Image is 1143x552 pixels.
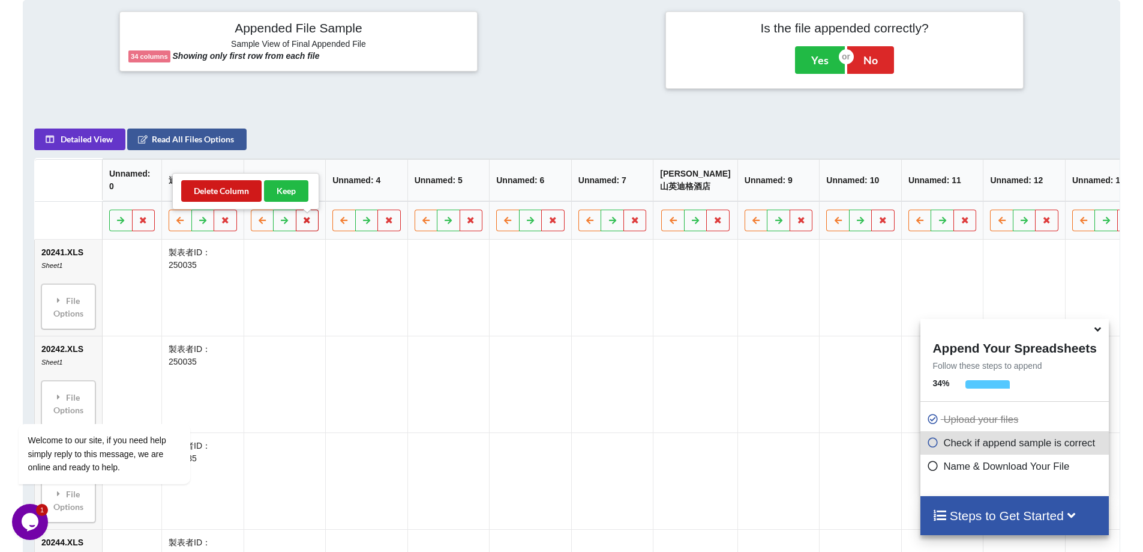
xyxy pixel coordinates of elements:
[45,481,92,519] div: File Options
[653,159,737,201] th: [PERSON_NAME]山英迪格酒店
[12,315,228,498] iframe: chat widget
[161,159,244,201] th: 適用80報表紙
[41,262,62,269] i: Sheet1
[920,360,1108,372] p: Follow these steps to append
[161,240,244,336] td: 製表者ID：250035
[737,159,820,201] th: Unnamed: 9
[35,240,102,336] td: 20241.XLS
[820,159,902,201] th: Unnamed: 10
[181,180,262,202] button: Delete Column
[127,129,247,150] button: Read All Files Options
[12,504,50,540] iframe: chat widget
[847,46,894,74] button: No
[244,159,326,201] th: Unnamed: 3
[932,508,1096,523] h4: Steps to Get Started
[173,51,320,61] b: Showing only first row from each file
[264,180,308,202] button: Keep
[128,20,469,37] h4: Appended File Sample
[674,20,1015,35] h4: Is the file appended correctly?
[407,159,490,201] th: Unnamed: 5
[795,46,845,74] button: Yes
[325,159,407,201] th: Unnamed: 4
[128,39,469,51] h6: Sample View of Final Appended File
[34,129,125,150] button: Detailed View
[932,378,949,388] b: 34 %
[571,159,653,201] th: Unnamed: 7
[102,159,161,201] th: Unnamed: 0
[926,459,1105,474] p: Name & Download Your File
[926,435,1105,450] p: Check if append sample is correct
[490,159,572,201] th: Unnamed: 6
[920,338,1108,356] h4: Append Your Spreadsheets
[983,159,1066,201] th: Unnamed: 12
[131,53,168,60] b: 34 columns
[45,288,92,326] div: File Options
[926,412,1105,427] p: Upload your files
[901,159,983,201] th: Unnamed: 11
